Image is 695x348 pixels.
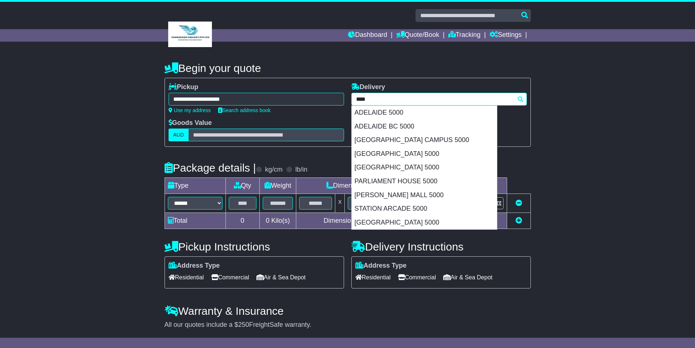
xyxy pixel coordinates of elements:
[165,213,225,229] td: Total
[265,166,282,174] label: kg/cm
[355,272,391,283] span: Residential
[259,178,296,194] td: Weight
[352,202,497,216] div: STATION ARCADE 5000
[211,272,249,283] span: Commercial
[352,106,497,120] div: ADELAIDE 5000
[352,188,497,202] div: [PERSON_NAME] MALL 5000
[351,83,385,91] label: Delivery
[352,216,497,230] div: [GEOGRAPHIC_DATA] 5000
[443,272,493,283] span: Air & Sea Depot
[169,129,189,141] label: AUD
[266,217,269,224] span: 0
[169,83,198,91] label: Pickup
[352,147,497,161] div: [GEOGRAPHIC_DATA] 5000
[165,241,344,253] h4: Pickup Instructions
[448,29,480,42] a: Tracking
[296,213,432,229] td: Dimensions in Centimetre(s)
[165,162,256,174] h4: Package details |
[352,120,497,134] div: ADELAIDE BC 5000
[490,29,522,42] a: Settings
[352,133,497,147] div: [GEOGRAPHIC_DATA] CAMPUS 5000
[165,305,531,317] h4: Warranty & Insurance
[218,107,271,113] a: Search address book
[169,107,211,113] a: Use my address
[225,213,259,229] td: 0
[238,321,249,328] span: 250
[348,29,387,42] a: Dashboard
[169,262,220,270] label: Address Type
[296,178,432,194] td: Dimensions (L x W x H)
[165,178,225,194] td: Type
[225,178,259,194] td: Qty
[352,175,497,188] div: PARLIAMENT HOUSE 5000
[165,62,531,74] h4: Begin your quote
[169,272,204,283] span: Residential
[169,119,212,127] label: Goods Value
[351,241,531,253] h4: Delivery Instructions
[396,29,439,42] a: Quote/Book
[355,262,407,270] label: Address Type
[398,272,436,283] span: Commercial
[351,93,527,106] typeahead: Please provide city
[516,217,522,224] a: Add new item
[516,199,522,207] a: Remove this item
[295,166,307,174] label: lb/in
[352,161,497,175] div: [GEOGRAPHIC_DATA] 5000
[256,272,306,283] span: Air & Sea Depot
[165,321,531,329] div: All our quotes include a $ FreightSafe warranty.
[259,213,296,229] td: Kilo(s)
[335,194,345,213] td: x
